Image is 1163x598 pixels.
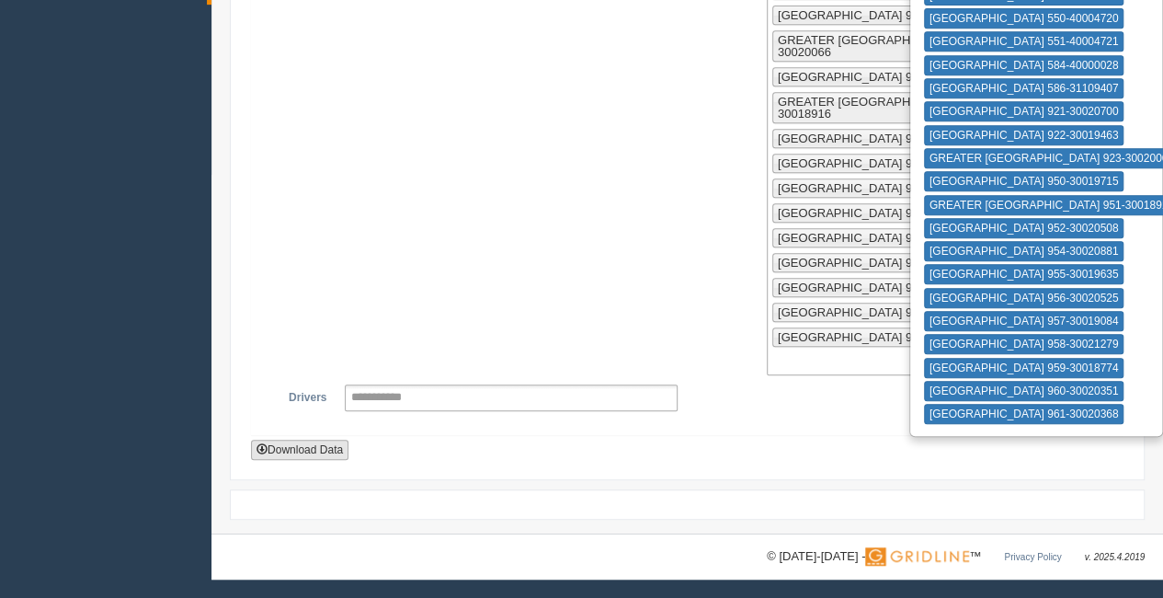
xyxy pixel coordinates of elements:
button: [GEOGRAPHIC_DATA] 586-31109407 [924,78,1124,98]
button: [GEOGRAPHIC_DATA] 551-40004721 [924,31,1124,52]
span: GREATER [GEOGRAPHIC_DATA] 951-30018916 [778,95,989,121]
span: v. 2025.4.2019 [1085,552,1145,562]
button: [GEOGRAPHIC_DATA] 956-30020525 [924,288,1124,308]
button: [GEOGRAPHIC_DATA] 961-30020368 [924,404,1124,424]
button: [GEOGRAPHIC_DATA] 958-30021279 [924,334,1124,354]
span: [GEOGRAPHIC_DATA] 957-30019084 [778,231,983,245]
button: [GEOGRAPHIC_DATA] 922-30019463 [924,125,1124,145]
button: [GEOGRAPHIC_DATA] 959-30018774 [924,358,1124,378]
span: [GEOGRAPHIC_DATA] 956-30020525 [778,206,983,220]
button: [GEOGRAPHIC_DATA] 952-30020508 [924,218,1124,238]
span: [GEOGRAPHIC_DATA] 950-30019715 [778,70,983,84]
span: [GEOGRAPHIC_DATA] 952-30020508 [778,132,983,145]
span: [GEOGRAPHIC_DATA] 959-30018774 [778,281,983,294]
span: GREATER [GEOGRAPHIC_DATA] 923-30020066 [778,33,989,59]
button: [GEOGRAPHIC_DATA] 955-30019635 [924,264,1124,284]
span: [GEOGRAPHIC_DATA] 922-30019463 [778,8,983,22]
a: Privacy Policy [1004,552,1061,562]
span: [GEOGRAPHIC_DATA] 958-30021279 [778,256,983,270]
div: © [DATE]-[DATE] - ™ [767,547,1145,567]
span: [GEOGRAPHIC_DATA] 960-30020351 [778,305,983,319]
button: [GEOGRAPHIC_DATA] 584-40000028 [924,55,1124,75]
button: [GEOGRAPHIC_DATA] 921-30020700 [924,101,1124,121]
span: [GEOGRAPHIC_DATA] 955-30019635 [778,181,983,195]
button: [GEOGRAPHIC_DATA] 950-30019715 [924,171,1124,191]
button: Download Data [251,440,348,460]
img: Gridline [865,547,969,566]
button: [GEOGRAPHIC_DATA] 960-30020351 [924,381,1124,401]
span: [GEOGRAPHIC_DATA] 961-30020368 [778,330,983,344]
button: [GEOGRAPHIC_DATA] 550-40004720 [924,8,1124,29]
span: [GEOGRAPHIC_DATA] 954-30020881 [778,156,983,170]
button: [GEOGRAPHIC_DATA] 954-30020881 [924,241,1124,261]
button: [GEOGRAPHIC_DATA] 957-30019084 [924,311,1124,331]
label: Drivers [266,385,336,407]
